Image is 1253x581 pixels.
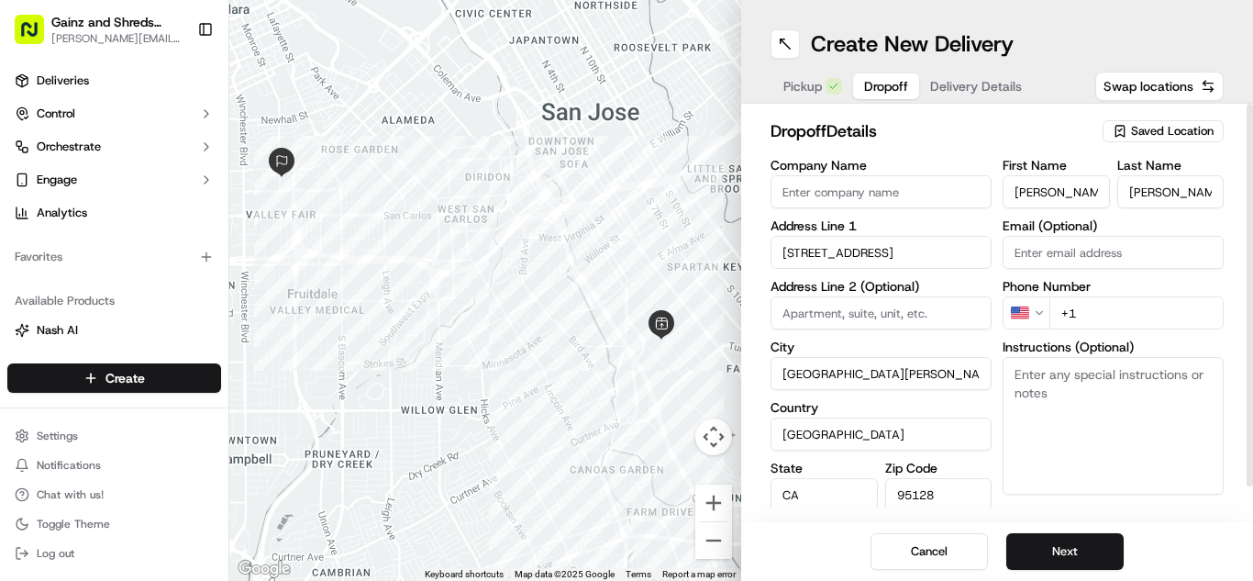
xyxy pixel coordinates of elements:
a: 💻API Documentation [148,403,302,436]
input: Enter address [771,236,992,269]
label: Country [771,401,992,414]
a: Open this area in Google Maps (opens a new window) [234,557,294,581]
span: Pickup [783,77,822,95]
button: Swap locations [1095,72,1224,101]
img: 5e9a9d7314ff4150bce227a61376b483.jpg [39,175,72,208]
span: Deliveries [37,73,89,89]
button: Nash AI [7,316,221,345]
label: Phone Number [1003,280,1224,293]
input: Got a question? Start typing here... [48,118,330,138]
input: Enter email address [1003,236,1224,269]
span: Knowledge Base [37,410,140,429]
label: Instructions (Optional) [1003,341,1224,353]
span: Notifications [37,458,101,473]
div: Favorites [7,242,221,272]
button: See all [284,235,334,257]
a: Terms (opens in new tab) [626,569,651,579]
span: Map data ©2025 Google [515,569,615,579]
span: Toggle Theme [37,517,110,531]
a: Deliveries [7,66,221,95]
div: Available Products [7,286,221,316]
span: Swap locations [1103,77,1193,95]
span: Delivery Details [930,77,1022,95]
label: City [771,341,992,353]
span: Analytics [37,205,87,221]
a: Powered byPylon [129,444,222,459]
button: Gainz and Shreds Meal Prep [51,13,183,31]
span: Create [105,369,145,387]
span: Saved Location [1131,123,1214,140]
label: State [771,462,878,475]
button: Gainz and Shreds Meal Prep[PERSON_NAME][EMAIL_ADDRESS][DOMAIN_NAME] [7,7,190,51]
button: Start new chat [312,181,334,203]
button: Map camera controls [695,419,732,455]
input: Enter zip code [885,478,992,511]
span: Dropoff [864,77,908,95]
span: • [152,285,159,299]
h1: Create New Delivery [811,29,1014,59]
div: 📗 [18,412,33,427]
label: Address Line 2 (Optional) [771,280,992,293]
span: Pylon [183,445,222,459]
a: Nash AI [15,322,214,339]
span: [DATE] [162,285,200,299]
button: Toggle Theme [7,511,221,537]
button: Saved Location [1103,118,1224,144]
img: 1736555255976-a54dd68f-1ca7-489b-9aae-adbdc363a1c4 [37,285,51,300]
button: Zoom out [695,522,732,559]
div: 💻 [155,412,170,427]
label: Address Line 1 [771,219,992,232]
button: Log out [7,541,221,566]
a: Report a map error [662,569,736,579]
div: Start new chat [83,175,301,194]
img: Nash [18,18,55,55]
a: 📗Knowledge Base [11,403,148,436]
input: Enter company name [771,175,992,208]
input: Enter country [771,418,992,451]
button: Chat with us! [7,482,221,508]
button: Keyboard shortcuts [425,568,504,581]
span: Engage [37,172,77,188]
label: Zip Code [885,462,992,475]
label: Advanced [1003,506,1061,524]
p: Welcome 👋 [18,73,334,103]
span: [DATE] [162,334,200,349]
button: Cancel [870,533,988,570]
label: First Name [1003,159,1110,172]
button: Advanced [1003,506,1224,524]
span: [PERSON_NAME] [57,285,149,299]
span: Log out [37,546,74,561]
button: Engage [7,165,221,195]
button: [PERSON_NAME][EMAIL_ADDRESS][DOMAIN_NAME] [51,31,183,46]
button: Zoom in [695,485,732,521]
div: Past conversations [18,239,123,253]
input: Enter first name [1003,175,1110,208]
button: Settings [7,423,221,449]
span: [PERSON_NAME] [57,334,149,349]
span: Nash AI [37,322,78,339]
input: Enter city [771,357,992,390]
label: Company Name [771,159,992,172]
span: Orchestrate [37,139,101,155]
button: Notifications [7,453,221,478]
button: Control [7,99,221,128]
img: Andrew Aguliar [18,317,48,346]
span: Settings [37,429,78,443]
input: Enter state [771,478,878,511]
label: Last Name [1117,159,1225,172]
a: Analytics [7,198,221,228]
span: • [152,334,159,349]
div: We're available if you need us! [83,194,252,208]
label: Email (Optional) [1003,219,1224,232]
button: Next [1006,533,1124,570]
span: Chat with us! [37,487,104,502]
img: 1736555255976-a54dd68f-1ca7-489b-9aae-adbdc363a1c4 [18,175,51,208]
h2: dropoff Details [771,118,1092,144]
span: Control [37,106,75,122]
button: Orchestrate [7,132,221,162]
input: Enter phone number [1049,296,1224,330]
span: API Documentation [173,410,294,429]
input: Enter last name [1117,175,1225,208]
